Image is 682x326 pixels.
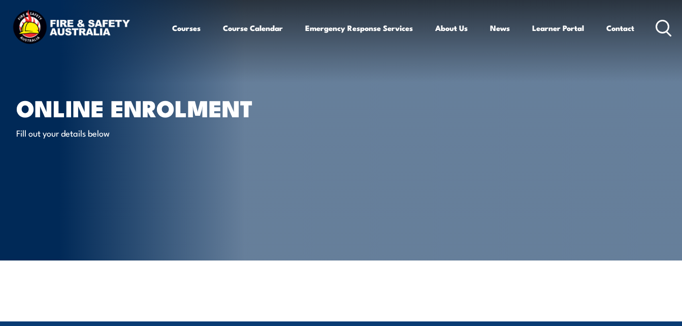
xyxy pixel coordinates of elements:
[532,16,584,40] a: Learner Portal
[16,97,267,117] h1: Online Enrolment
[223,16,283,40] a: Course Calendar
[606,16,634,40] a: Contact
[490,16,510,40] a: News
[16,127,202,139] p: Fill out your details below
[435,16,468,40] a: About Us
[305,16,413,40] a: Emergency Response Services
[172,16,201,40] a: Courses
